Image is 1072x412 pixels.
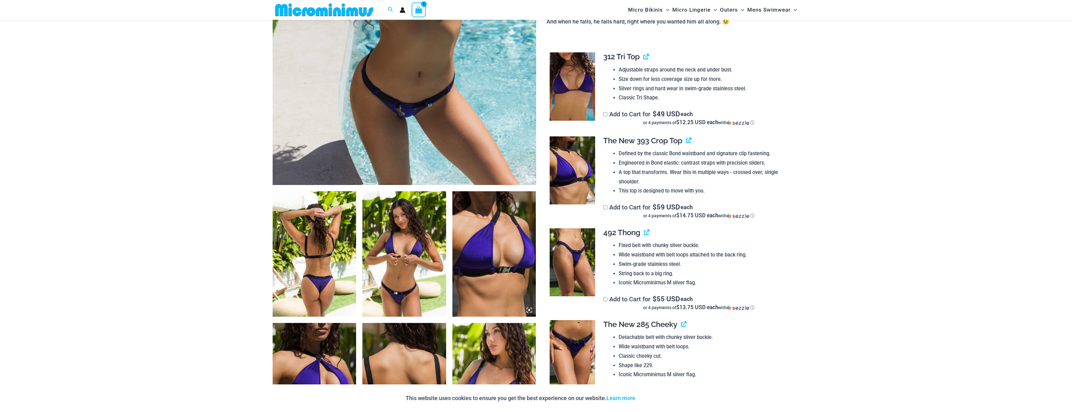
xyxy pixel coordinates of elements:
a: Micro BikinisMenu ToggleMenu Toggle [627,2,671,18]
span: The New 393 Crop Top [603,136,682,145]
input: Add to Cart for$49 USD eachor 4 payments of$12.25 USD eachwithSezzle Click to learn more about Se... [603,112,607,116]
span: Menu Toggle [711,2,717,18]
a: OutersMenu ToggleMenu Toggle [718,2,746,18]
li: Wide waistband with belt loops. [619,342,794,351]
li: A top that transforms. Wear this in multiple ways - crossed over, single shoulder. [619,168,794,186]
p: This website uses cookies to ensure you get the best experience on our website. [406,394,635,403]
label: Add to Cart for [603,295,794,311]
span: Micro Lingerie [672,2,711,18]
div: or 4 payments of$14.75 USD eachwithSezzle Click to learn more about Sezzle [603,213,794,219]
span: Mens Swimwear [747,2,791,18]
button: Accept [640,391,667,406]
span: 312 Tri Top [603,52,640,61]
li: Size down for less coverage size up for more. [619,75,794,84]
div: or 4 payments of with [603,213,794,219]
img: MM SHOP LOGO FLAT [273,3,376,17]
span: $ [653,202,657,211]
span: 49 USD [653,111,680,117]
li: Iconic Microminimus M silver flag. [619,370,794,379]
span: each [680,296,693,302]
nav: Site Navigation [626,1,800,19]
li: String back to a big ring. [619,269,794,278]
span: The New 285 Cheeky [603,320,677,329]
li: Fixed belt with chunky silver buckle. [619,241,794,250]
li: Classic cheeky cut. [619,351,794,361]
li: This top is designed to move with you. [619,186,794,196]
img: Bond Indigo 393 Top [452,191,536,317]
img: Bond Indigo 492 Thong Bikini [550,228,595,297]
img: Sezzle [727,120,749,126]
img: Bond Indigo 312 Top 02 [550,52,595,121]
li: Iconic Microminimus M silver flag. [619,278,794,288]
span: $14.75 USD each [676,212,718,219]
div: or 4 payments of with [603,119,794,126]
span: each [680,111,693,117]
img: Sezzle [727,213,749,219]
label: Add to Cart for [603,203,794,219]
span: $ [653,109,657,118]
li: Defined by the classic Bond waistband and signature clip fastening. [619,149,794,158]
a: Account icon link [400,7,405,13]
a: Learn more [606,395,635,401]
div: or 4 payments of with [603,304,794,311]
span: $12.25 USD each [676,119,718,126]
span: $ [653,294,657,303]
img: Bond Indigo 393 Top 285 Cheeky Bikini [273,191,356,317]
li: Detachable belt with chunky silver buckle. [619,333,794,342]
a: Search icon link [388,6,393,14]
li: Silver rings and hard wear in swim-grade stainless steel. [619,84,794,93]
img: Sezzle [727,305,749,311]
span: each [680,204,693,210]
li: Classic Tri Shape. [619,93,794,103]
input: Add to Cart for$55 USD eachor 4 payments of$13.75 USD eachwithSezzle Click to learn more about Se... [603,297,607,301]
span: Menu Toggle [791,2,797,18]
a: View Shopping Cart, 1 items [412,3,426,17]
img: Bond Indigo 393 Top [550,136,595,205]
li: Adjustable straps around the neck and under bust. [619,65,794,75]
input: Add to Cart for$59 USD eachor 4 payments of$14.75 USD eachwithSezzle Click to learn more about Se... [603,205,607,209]
span: Outers [720,2,738,18]
a: Micro LingerieMenu ToggleMenu Toggle [671,2,718,18]
img: Bond Indigo 285 Cheeky Bikini [550,320,595,388]
span: Menu Toggle [738,2,744,18]
li: Shape like 229. [619,361,794,370]
img: Bond Indigo 393 Top 285 Cheeky Bikini [362,191,446,317]
div: or 4 payments of$12.25 USD eachwithSezzle Click to learn more about Sezzle [603,119,794,126]
span: Menu Toggle [663,2,669,18]
span: 492 Thong [603,228,640,237]
span: $13.75 USD each [676,304,718,311]
span: 55 USD [653,296,680,302]
span: Micro Bikinis [628,2,663,18]
li: Engineered in Bond elastic: contrast straps with precision sliders. [619,158,794,168]
span: 59 USD [653,204,680,210]
li: Wide waistband with belt loops attached to the back ring. [619,250,794,260]
li: Swim-grade stainless steel. [619,260,794,269]
div: or 4 payments of$13.75 USD eachwithSezzle Click to learn more about Sezzle [603,304,794,311]
label: Add to Cart for [603,110,794,126]
a: Mens SwimwearMenu ToggleMenu Toggle [746,2,798,18]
